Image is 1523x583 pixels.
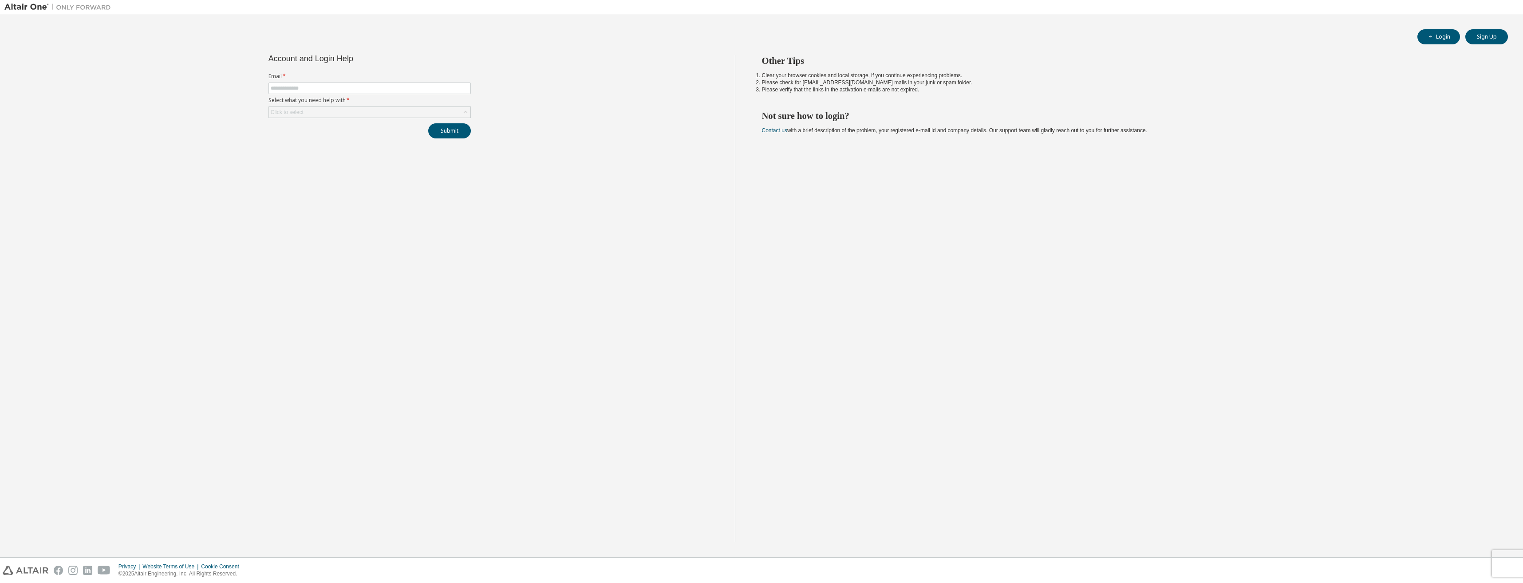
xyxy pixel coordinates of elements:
[3,566,48,575] img: altair_logo.svg
[268,55,430,62] div: Account and Login Help
[118,563,142,570] div: Privacy
[269,107,470,118] div: Click to select
[201,563,244,570] div: Cookie Consent
[762,55,1492,67] h2: Other Tips
[762,127,1147,134] span: with a brief description of the problem, your registered e-mail id and company details. Our suppo...
[4,3,115,12] img: Altair One
[1465,29,1508,44] button: Sign Up
[268,97,471,104] label: Select what you need help with
[118,570,245,578] p: © 2025 Altair Engineering, Inc. All Rights Reserved.
[428,123,471,138] button: Submit
[762,110,1492,122] h2: Not sure how to login?
[762,127,787,134] a: Contact us
[268,73,471,80] label: Email
[83,566,92,575] img: linkedin.svg
[54,566,63,575] img: facebook.svg
[68,566,78,575] img: instagram.svg
[762,79,1492,86] li: Please check for [EMAIL_ADDRESS][DOMAIN_NAME] mails in your junk or spam folder.
[762,86,1492,93] li: Please verify that the links in the activation e-mails are not expired.
[142,563,201,570] div: Website Terms of Use
[98,566,110,575] img: youtube.svg
[1417,29,1460,44] button: Login
[762,72,1492,79] li: Clear your browser cookies and local storage, if you continue experiencing problems.
[271,109,304,116] div: Click to select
